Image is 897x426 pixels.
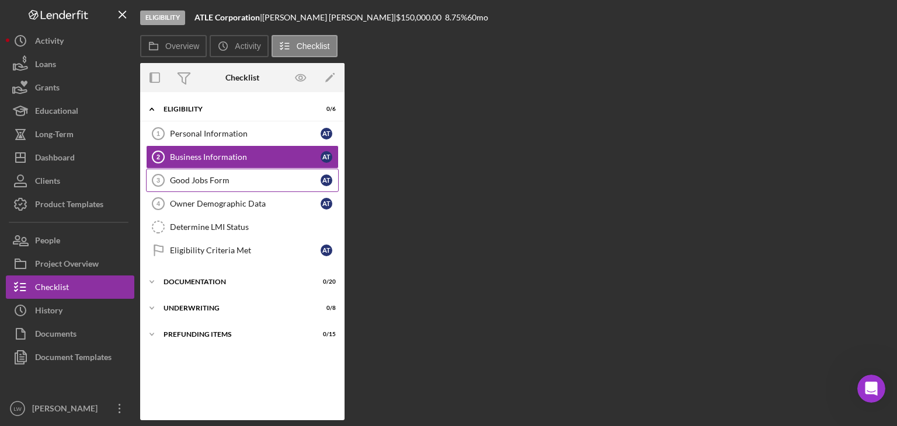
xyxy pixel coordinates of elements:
[146,169,339,192] a: 3Good Jobs Format
[35,53,56,79] div: Loans
[6,29,134,53] button: Activity
[321,245,332,256] div: a t
[29,397,105,423] div: [PERSON_NAME]
[164,331,307,338] div: Prefunding Items
[235,41,260,51] label: Activity
[164,305,307,312] div: Underwriting
[140,35,207,57] button: Overview
[315,106,336,113] div: 0 / 6
[170,199,321,208] div: Owner Demographic Data
[165,41,199,51] label: Overview
[35,169,60,195] div: Clients
[857,375,885,403] iframe: Intercom live chat
[210,35,268,57] button: Activity
[35,229,60,255] div: People
[13,406,22,412] text: LW
[6,76,134,99] button: Grants
[445,13,467,22] div: 8.75 %
[6,53,134,76] button: Loans
[170,176,321,185] div: Good Jobs Form
[6,397,134,420] button: LW[PERSON_NAME]
[170,152,321,162] div: Business Information
[35,76,60,102] div: Grants
[467,13,488,22] div: 60 mo
[272,35,338,57] button: Checklist
[35,275,69,302] div: Checklist
[35,322,77,348] div: Documents
[396,13,445,22] div: $150,000.00
[6,299,134,322] button: History
[35,299,62,325] div: History
[6,345,134,369] button: Document Templates
[146,192,339,215] a: 4Owner Demographic Dataat
[6,275,134,299] button: Checklist
[6,193,134,216] button: Product Templates
[315,331,336,338] div: 0 / 15
[321,174,332,186] div: a t
[35,193,103,219] div: Product Templates
[170,129,321,138] div: Personal Information
[164,106,307,113] div: Eligibility
[297,41,330,51] label: Checklist
[321,151,332,163] div: a t
[6,99,134,123] button: Educational
[35,146,75,172] div: Dashboard
[194,12,260,22] b: ATLE Corporation
[194,13,262,22] div: |
[35,252,99,278] div: Project Overview
[6,229,134,252] button: People
[146,215,339,239] a: Determine LMI Status
[157,153,160,160] tspan: 2
[6,322,134,345] button: Documents
[6,123,134,146] button: Long-Term
[140,11,185,25] div: Eligibility
[321,128,332,139] div: a t
[146,122,339,145] a: 1Personal Informationat
[6,252,134,275] button: Project Overview
[164,278,307,285] div: Documentation
[35,345,112,372] div: Document Templates
[157,177,160,184] tspan: 3
[321,198,332,209] div: a t
[157,200,161,207] tspan: 4
[146,239,339,262] a: Eligibility Criteria Metat
[146,145,339,169] a: 2Business Informationat
[315,278,336,285] div: 0 / 20
[225,73,259,82] div: Checklist
[262,13,396,22] div: [PERSON_NAME] [PERSON_NAME] |
[157,130,160,137] tspan: 1
[6,169,134,193] button: Clients
[35,99,78,125] div: Educational
[35,123,74,149] div: Long-Term
[315,305,336,312] div: 0 / 8
[170,246,321,255] div: Eligibility Criteria Met
[6,146,134,169] button: Dashboard
[35,29,64,55] div: Activity
[170,222,338,232] div: Determine LMI Status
